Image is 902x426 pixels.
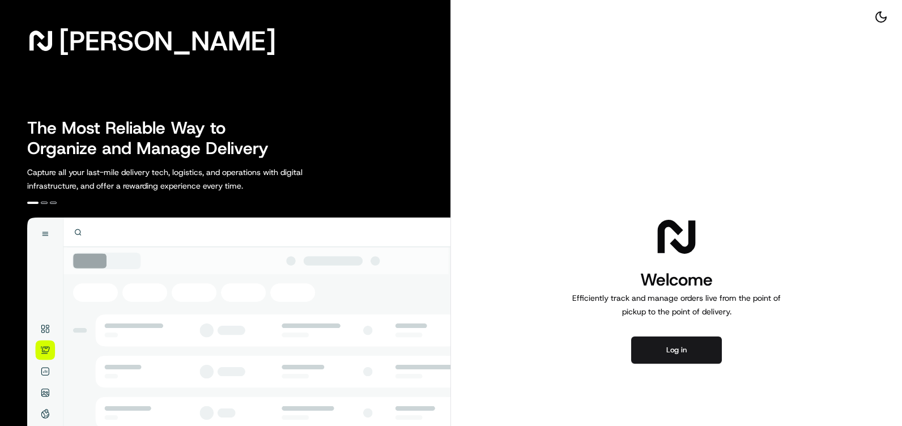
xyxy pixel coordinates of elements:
span: [PERSON_NAME] [59,29,276,52]
button: Log in [631,336,722,364]
p: Capture all your last-mile delivery tech, logistics, and operations with digital infrastructure, ... [27,165,354,193]
h1: Welcome [568,269,785,291]
p: Efficiently track and manage orders live from the point of pickup to the point of delivery. [568,291,785,318]
h2: The Most Reliable Way to Organize and Manage Delivery [27,118,281,159]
